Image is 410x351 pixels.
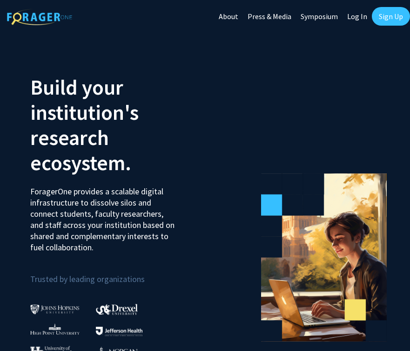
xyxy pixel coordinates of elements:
[372,7,410,26] a: Sign Up
[7,9,72,25] img: ForagerOne Logo
[96,304,138,315] img: Drexel University
[96,327,142,336] img: Thomas Jefferson University
[30,304,80,314] img: Johns Hopkins University
[7,309,40,344] iframe: Chat
[30,323,80,335] img: High Point University
[30,75,198,175] h2: Build your institution's research ecosystem.
[30,261,198,286] p: Trusted by leading organizations
[30,179,178,253] p: ForagerOne provides a scalable digital infrastructure to dissolve silos and connect students, fac...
